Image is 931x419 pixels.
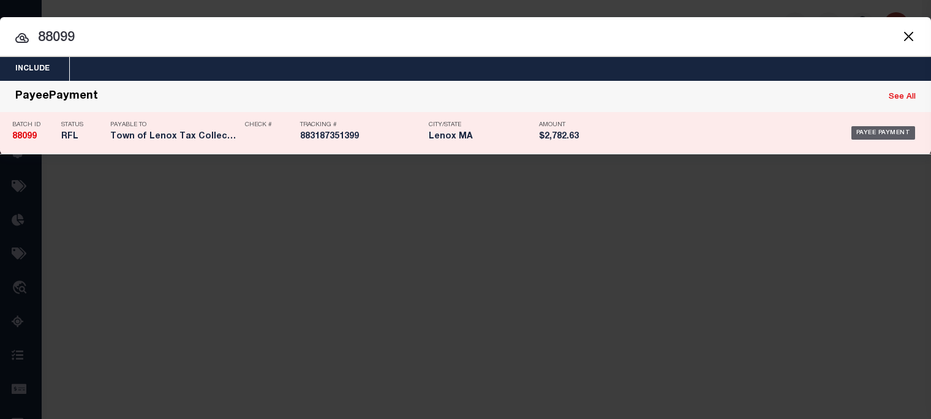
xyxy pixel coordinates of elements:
[12,121,55,129] p: Batch ID
[429,121,533,129] p: City/State
[539,132,594,142] h5: $2,782.63
[15,90,98,104] div: PayeePayment
[12,132,37,141] strong: 88099
[539,121,594,129] p: Amount
[851,126,916,140] div: Payee Payment
[429,132,533,142] h5: Lenox MA
[12,132,55,142] h5: 88099
[900,28,916,44] button: Close
[300,132,423,142] h5: 883187351399
[110,132,239,142] h5: Town of Lenox Tax Collector
[61,121,104,129] p: Status
[61,132,104,142] h5: RFL
[889,93,916,101] a: See All
[245,121,294,129] p: Check #
[300,121,423,129] p: Tracking #
[110,121,239,129] p: Payable To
